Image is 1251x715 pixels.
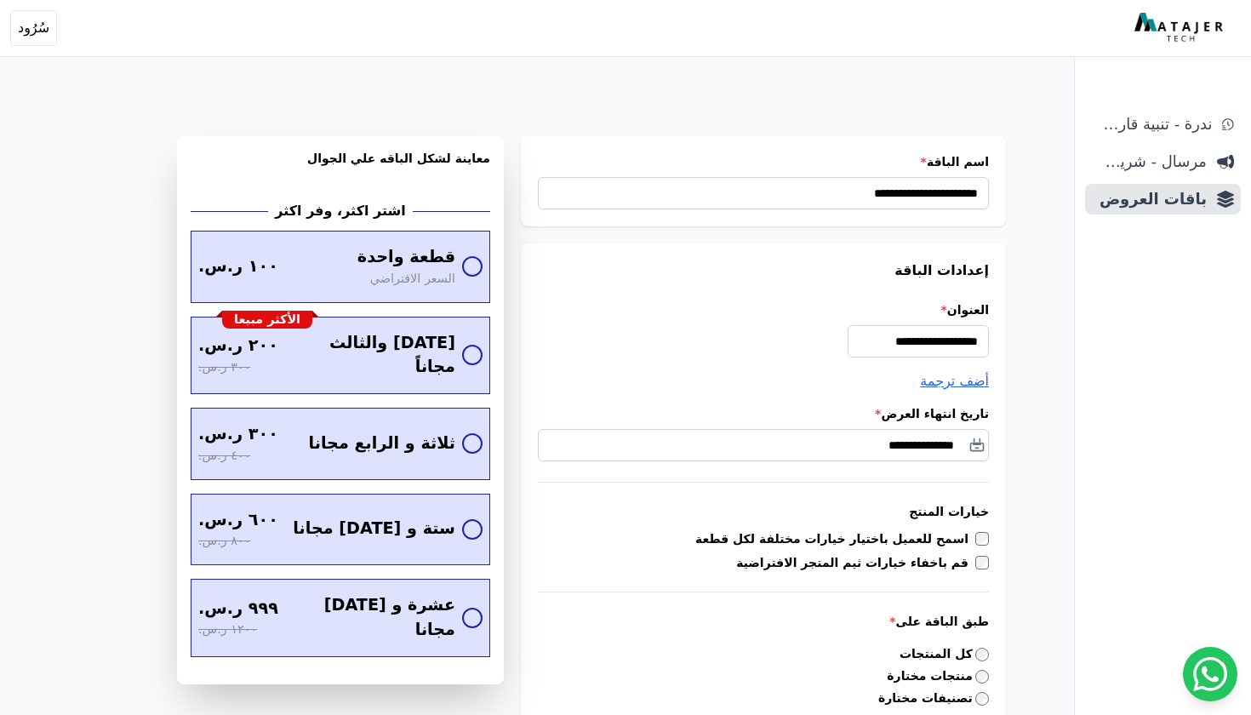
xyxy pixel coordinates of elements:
label: منتجات مختارة [887,667,989,685]
div: الأكثر مبيعا [222,311,312,329]
label: تاريخ انتهاء العرض [538,405,989,422]
img: MatajerTech Logo [1134,13,1227,43]
span: أضف ترجمة [920,373,989,389]
span: ٢٠٠ ر.س. [198,334,278,358]
span: ١٠٠ ر.س. [198,255,278,279]
label: اسمح للعميل باختيار خيارات مختلفة لكل قطعة [695,530,975,547]
h3: خيارات المنتج [538,503,989,520]
span: ٦٠٠ ر.س. [198,508,278,533]
button: سُرُود [10,10,57,46]
span: مرسال - شريط دعاية [1092,150,1207,174]
label: كل المنتجات [900,645,989,663]
button: أضف ترجمة [920,371,989,392]
span: ٨٠٠ ر.س. [198,532,250,551]
span: ٣٠٠ ر.س. [198,358,250,377]
label: قم باخفاء خيارات ثيم المتجر الافتراضية [736,554,975,571]
span: عشرة و [DATE] مجانا [292,593,455,643]
h3: إعدادات الباقة [538,260,989,281]
h2: اشتر اكثر، وفر اكثر [275,201,405,221]
span: ١٢٠٠ ر.س. [198,621,257,639]
span: ٤٠٠ ر.س. [198,447,250,466]
span: ثلاثة و الرابع مجانا [308,432,455,456]
label: العنوان [538,301,989,318]
span: السعر الافتراضي [370,270,455,289]
span: ٣٠٠ ر.س. [198,422,278,447]
input: منتجات مختارة [975,670,989,684]
label: طبق الباقة على [538,613,989,630]
label: اسم الباقة [538,153,989,170]
span: باقات العروض [1092,187,1207,211]
span: ستة و [DATE] مجانا [293,517,455,541]
span: ندرة - تنبية قارب علي النفاذ [1092,112,1212,136]
h3: معاينة لشكل الباقه علي الجوال [191,150,490,187]
label: تصنيفات مختارة [878,689,989,707]
span: قطعة واحدة [357,245,455,270]
span: ٩٩٩ ر.س. [198,597,278,621]
span: سُرُود [18,18,49,38]
span: ⁠[DATE] والثالث مجاناً [292,331,455,380]
input: تصنيفات مختارة [975,692,989,706]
